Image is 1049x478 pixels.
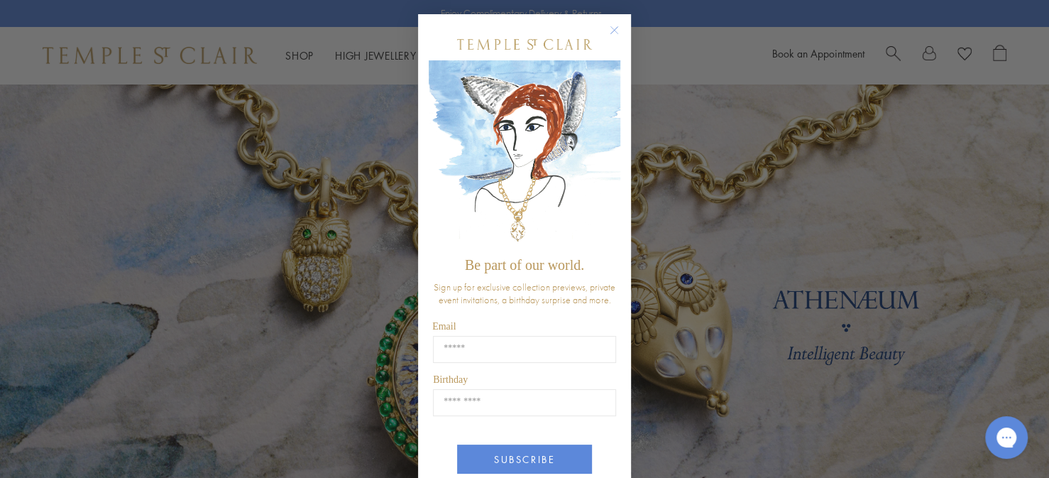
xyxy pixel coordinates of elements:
[465,257,584,273] span: Be part of our world.
[613,28,630,46] button: Close dialog
[978,411,1035,464] iframe: Gorgias live chat messenger
[429,60,620,250] img: c4a9eb12-d91a-4d4a-8ee0-386386f4f338.jpeg
[433,374,468,385] span: Birthday
[457,445,592,474] button: SUBSCRIBE
[433,336,616,363] input: Email
[432,321,456,332] span: Email
[434,281,615,306] span: Sign up for exclusive collection previews, private event invitations, a birthday surprise and more.
[457,39,592,50] img: Temple St. Clair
